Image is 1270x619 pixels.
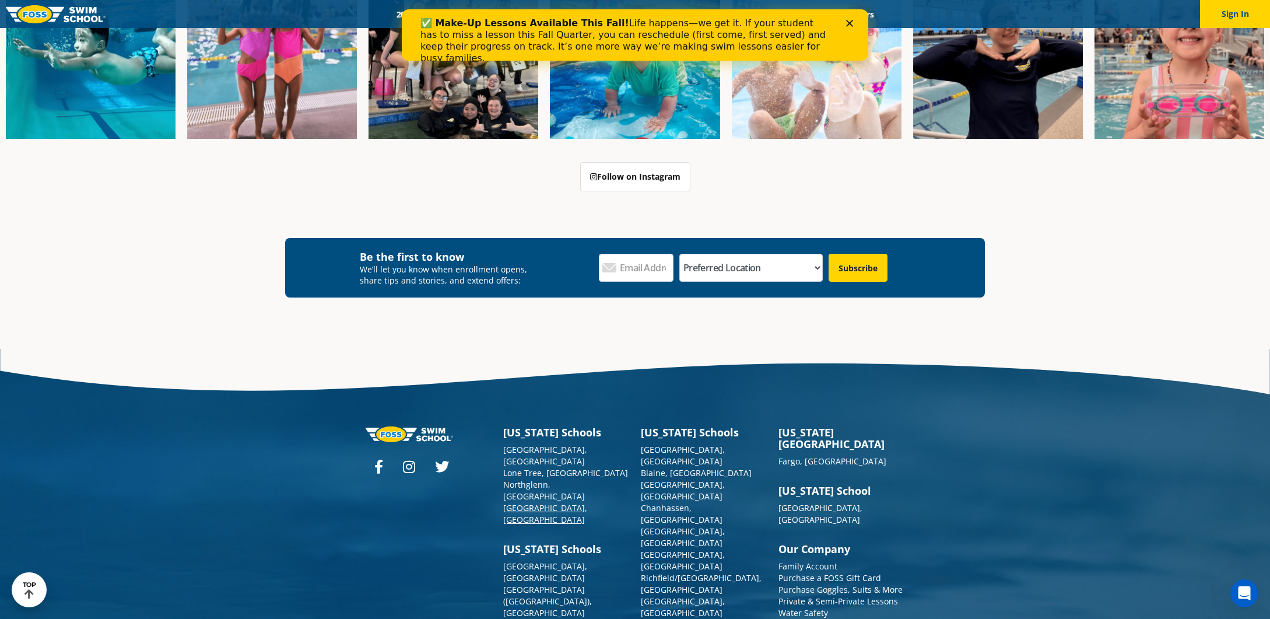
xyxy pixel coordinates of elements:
div: TOP [23,581,36,599]
a: Follow on Instagram [580,162,690,191]
h3: [US_STATE] Schools [503,543,629,555]
img: FOSS Swim School Logo [6,5,106,23]
h3: [US_STATE] School [778,485,904,496]
a: Fargo, [GEOGRAPHIC_DATA] [778,456,886,467]
a: Careers [836,9,884,20]
h3: [US_STATE] Schools [641,426,767,438]
a: [GEOGRAPHIC_DATA] ([GEOGRAPHIC_DATA]), [GEOGRAPHIC_DATA] [503,584,592,618]
a: Blog [799,9,836,20]
a: Lone Tree, [GEOGRAPHIC_DATA] [503,467,628,478]
div: Close [444,11,456,18]
a: Purchase a FOSS Gift Card [778,572,881,583]
a: [GEOGRAPHIC_DATA], [GEOGRAPHIC_DATA] [503,444,587,467]
a: [GEOGRAPHIC_DATA], [GEOGRAPHIC_DATA] [641,596,725,618]
h4: Be the first to know [360,250,535,264]
a: [GEOGRAPHIC_DATA], [GEOGRAPHIC_DATA] [641,444,725,467]
input: Email Address [599,254,673,282]
a: Swim Path® Program [508,9,610,20]
a: [GEOGRAPHIC_DATA], [GEOGRAPHIC_DATA] [641,479,725,502]
a: [GEOGRAPHIC_DATA], [GEOGRAPHIC_DATA] [503,561,587,583]
h3: [US_STATE][GEOGRAPHIC_DATA] [778,426,904,450]
a: [GEOGRAPHIC_DATA], [GEOGRAPHIC_DATA] [641,526,725,548]
a: Northglenn, [GEOGRAPHIC_DATA] [503,479,585,502]
h3: [US_STATE] Schools [503,426,629,438]
b: ✅ Make-Up Lessons Available This Fall! [19,8,227,19]
a: Family Account [778,561,837,572]
a: Private & Semi-Private Lessons [778,596,898,607]
a: 2025 Calendar [386,9,459,20]
img: Foss-logo-horizontal-white.svg [366,426,453,442]
a: [GEOGRAPHIC_DATA], [GEOGRAPHIC_DATA] [503,502,587,525]
input: Subscribe [829,254,887,282]
iframe: Intercom live chat banner [402,9,868,61]
a: Water Safety [778,607,828,618]
a: Chanhassen, [GEOGRAPHIC_DATA] [641,502,722,525]
p: We’ll let you know when enrollment opens, share tips and stories, and extend offers: [360,264,535,286]
a: Swim Like [PERSON_NAME] [675,9,799,20]
a: Richfield/[GEOGRAPHIC_DATA], [GEOGRAPHIC_DATA] [641,572,762,595]
a: About FOSS [611,9,676,20]
a: Purchase Goggles, Suits & More [778,584,903,595]
a: [GEOGRAPHIC_DATA], [GEOGRAPHIC_DATA] [778,502,862,525]
a: Blaine, [GEOGRAPHIC_DATA] [641,467,752,478]
a: Schools [459,9,508,20]
h3: Our Company [778,543,904,555]
div: Life happens—we get it. If your student has to miss a lesson this Fall Quarter, you can reschedul... [19,8,429,55]
a: [GEOGRAPHIC_DATA], [GEOGRAPHIC_DATA] [641,549,725,572]
iframe: Intercom live chat [1230,579,1258,607]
